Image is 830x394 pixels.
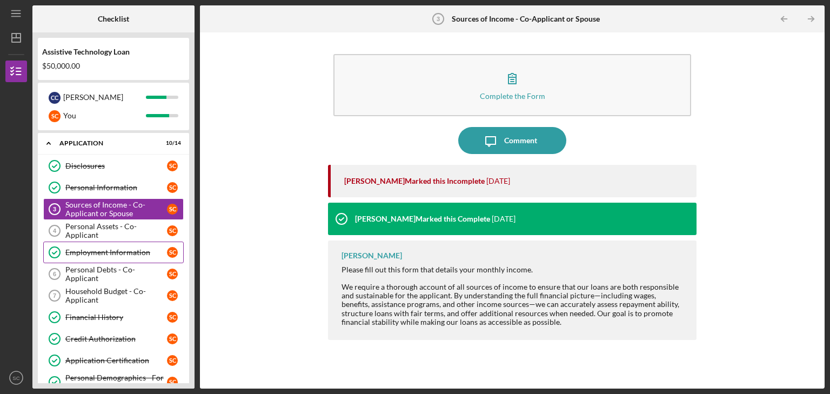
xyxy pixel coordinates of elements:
[43,177,184,198] a: Personal InformationSC
[65,373,167,391] div: Personal Demographics - For Reporting Purposes Only
[486,177,510,185] time: 2025-09-29 23:37
[167,355,178,366] div: S C
[65,265,167,283] div: Personal Debts - Co-Applicant
[167,225,178,236] div: S C
[167,204,178,215] div: S C
[53,228,57,234] tspan: 4
[342,251,402,260] div: [PERSON_NAME]
[42,62,185,70] div: $50,000.00
[333,54,691,116] button: Complete the Form
[167,182,178,193] div: S C
[167,312,178,323] div: S C
[43,220,184,242] a: 4Personal Assets - Co-ApplicantSC
[43,155,184,177] a: DisclosuresSC
[5,367,27,389] button: SC
[167,269,178,279] div: S C
[344,177,485,185] div: [PERSON_NAME] Marked this Incomplete
[65,201,167,218] div: Sources of Income - Co-Applicant or Spouse
[65,335,167,343] div: Credit Authorization
[43,371,184,393] a: Personal Demographics - For Reporting Purposes OnlySC
[63,88,146,106] div: [PERSON_NAME]
[53,271,56,277] tspan: 6
[65,313,167,322] div: Financial History
[167,161,178,171] div: S C
[342,283,686,326] div: We require a thorough account of all sources of income to ensure that our loans are both responsi...
[355,215,490,223] div: [PERSON_NAME] Marked this Complete
[49,110,61,122] div: S C
[43,350,184,371] a: Application CertificationSC
[167,377,178,388] div: S C
[480,92,545,100] div: Complete the Form
[167,290,178,301] div: S C
[342,265,686,274] div: Please fill out this form that details your monthly income.
[43,306,184,328] a: Financial HistorySC
[437,16,440,22] tspan: 3
[53,206,56,212] tspan: 3
[53,292,56,299] tspan: 7
[63,106,146,125] div: You
[492,215,516,223] time: 2025-09-25 15:51
[43,198,184,220] a: 3Sources of Income - Co-Applicant or SpouseSC
[98,15,129,23] b: Checklist
[167,247,178,258] div: S C
[65,287,167,304] div: Household Budget - Co-Applicant
[43,285,184,306] a: 7Household Budget - Co-ApplicantSC
[65,356,167,365] div: Application Certification
[452,15,600,23] b: Sources of Income - Co-Applicant or Spouse
[65,222,167,239] div: Personal Assets - Co-Applicant
[458,127,566,154] button: Comment
[167,333,178,344] div: S C
[43,263,184,285] a: 6Personal Debts - Co-ApplicantSC
[162,140,181,146] div: 10 / 14
[504,127,537,154] div: Comment
[43,242,184,263] a: Employment InformationSC
[12,375,19,381] text: SC
[65,183,167,192] div: Personal Information
[65,162,167,170] div: Disclosures
[42,48,185,56] div: Assistive Technology Loan
[59,140,154,146] div: Application
[49,92,61,104] div: C C
[65,248,167,257] div: Employment Information
[43,328,184,350] a: Credit AuthorizationSC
